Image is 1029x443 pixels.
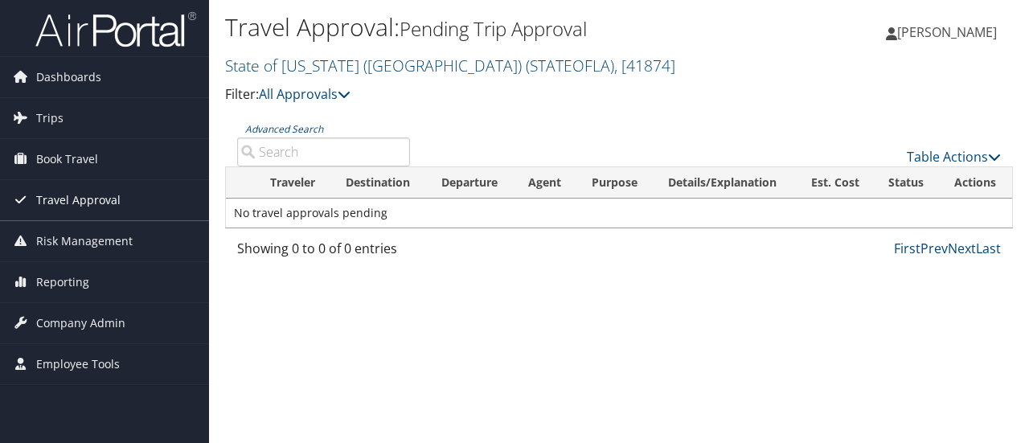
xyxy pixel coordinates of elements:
[226,199,1012,228] td: No travel approvals pending
[514,167,577,199] th: Agent
[886,8,1013,56] a: [PERSON_NAME]
[976,240,1001,257] a: Last
[237,239,410,266] div: Showing 0 to 0 of 0 entries
[36,303,125,343] span: Company Admin
[36,344,120,384] span: Employee Tools
[225,10,750,44] h1: Travel Approval:
[36,180,121,220] span: Travel Approval
[940,167,1012,199] th: Actions
[36,57,101,97] span: Dashboards
[577,167,654,199] th: Purpose
[35,10,196,48] img: airportal-logo.png
[36,98,64,138] span: Trips
[427,167,514,199] th: Departure: activate to sort column ascending
[654,167,794,199] th: Details/Explanation
[36,262,89,302] span: Reporting
[225,55,675,76] a: State of [US_STATE] ([GEOGRAPHIC_DATA])
[259,85,351,103] a: All Approvals
[245,122,323,136] a: Advanced Search
[948,240,976,257] a: Next
[907,148,1001,166] a: Table Actions
[526,55,614,76] span: ( STATEOFLA )
[237,137,410,166] input: Advanced Search
[795,167,874,199] th: Est. Cost: activate to sort column ascending
[920,240,948,257] a: Prev
[36,139,98,179] span: Book Travel
[897,23,997,41] span: [PERSON_NAME]
[331,167,427,199] th: Destination: activate to sort column ascending
[894,240,920,257] a: First
[256,167,331,199] th: Traveler: activate to sort column ascending
[614,55,675,76] span: , [ 41874 ]
[874,167,940,199] th: Status: activate to sort column ascending
[36,221,133,261] span: Risk Management
[400,15,587,42] small: Pending Trip Approval
[225,84,750,105] p: Filter:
